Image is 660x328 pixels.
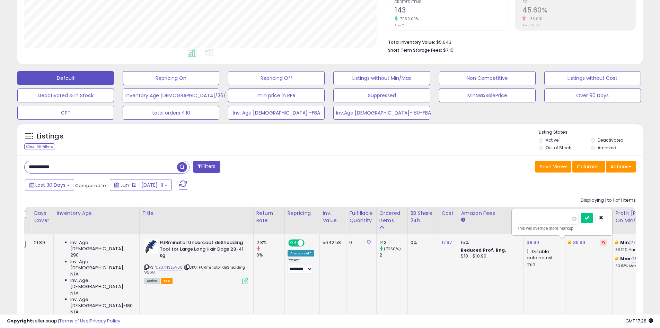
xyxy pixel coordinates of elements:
b: Reduced Prof. Rng. [461,247,506,253]
div: Repricing [288,210,317,217]
img: 31njepVkF6L._SL40_.jpg [144,239,158,253]
div: Preset: [288,258,315,274]
label: Active [546,137,558,143]
div: This will override store markup [517,225,607,232]
small: (7050%) [384,246,401,252]
div: 5642.58 [323,239,341,246]
button: Repricing Off [228,71,325,85]
button: Repricing On [123,71,219,85]
a: 39.99 [573,239,586,246]
b: Short Term Storage Fees: [388,47,442,53]
a: 38.99 [527,239,539,246]
span: N/A [70,290,79,296]
button: Inv. Age [DEMOGRAPHIC_DATA] -FBA [228,106,325,120]
span: $7.15 [443,47,454,53]
span: Jun-12 - [DATE]-11 [120,182,163,188]
strong: Copyright [7,318,32,324]
span: Inv. Age [DEMOGRAPHIC_DATA]: [70,239,134,252]
button: Over 90 Days [544,89,641,102]
button: CPT [17,106,114,120]
span: N/A [70,309,79,315]
b: Min: [620,239,631,246]
div: 0% [411,239,433,246]
button: Suppressed [333,89,430,102]
label: Out of Stock [546,145,571,151]
div: Return Rate [256,210,282,224]
button: Actions [606,161,636,173]
a: 28.68 [632,255,644,262]
div: 15% [461,239,518,246]
label: Archived [598,145,616,151]
div: Cost [442,210,455,217]
span: Columns [577,163,599,170]
span: Last 30 Days [35,182,65,188]
span: Compared to: [75,182,107,189]
button: Listings without Cost [544,71,641,85]
small: 7050.00% [398,16,419,22]
div: seller snap | | [7,318,120,325]
div: 21.89 [34,239,48,246]
span: Inv. Age [DEMOGRAPHIC_DATA]-180: [70,296,134,309]
button: MinMaxSalePrice [439,89,536,102]
b: Total Inventory Value: [388,39,435,45]
a: 27.24 [630,239,643,246]
button: Listings without Min/Max [333,71,430,85]
span: ON [289,240,298,246]
span: | SKU: FURminator deShedding 9268 [144,264,245,275]
button: Non Competitive [439,71,536,85]
span: Ordered Items [395,0,508,4]
div: 2 [379,252,407,258]
div: Inv. value [323,210,343,224]
b: FURminator Undercoat deShedding Tool for Large Long Hair Dogs 23-41 kg [160,239,244,261]
div: Amazon Fees [461,210,521,217]
div: Disable auto adjust min [527,247,560,268]
small: Prev: 2 [395,23,404,27]
a: B07NSL5V36 [158,264,183,270]
div: 2.8% [256,239,284,246]
button: Deactivated & In Stock [17,89,114,102]
div: ASIN: [144,239,248,283]
span: 290 [70,252,79,258]
h2: 143 [395,6,508,16]
button: min price in RPR [228,89,325,102]
span: All listings currently available for purchase on Amazon [144,278,160,284]
li: $5,643 [388,37,631,46]
button: Jun-12 - [DATE]-11 [110,179,172,191]
div: Clear All Filters [24,143,55,150]
div: 0% [256,252,284,258]
button: Columns [572,161,605,173]
h2: 45.60% [522,6,635,16]
div: Inventory Age [56,210,136,217]
span: Inv. Age [DEMOGRAPHIC_DATA]: [70,259,134,271]
div: BB Share 24h. [411,210,436,224]
small: -35.01% [526,16,543,22]
div: Fulfillable Quantity [349,210,373,224]
div: Title [142,210,250,217]
span: 2025-08-11 17:28 GMT [625,318,653,324]
span: ROI [522,0,635,4]
h5: Listings [37,132,63,141]
span: N/A [70,271,79,277]
p: Listing States: [539,129,643,136]
b: Max: [620,255,632,262]
small: Amazon Fees. [461,217,465,223]
a: 17.97 [442,239,452,246]
button: Save View [535,161,571,173]
button: Default [17,71,114,85]
button: Inventory Age [DEMOGRAPHIC_DATA]/26/ [123,89,219,102]
div: Days Cover [34,210,51,224]
span: FBA [161,278,173,284]
button: Inv.Age [DEMOGRAPHIC_DATA]-180-FBA [333,106,430,120]
div: $10 - $10.90 [461,253,518,259]
div: Amazon AI * [288,250,315,256]
a: Privacy Policy [90,318,120,324]
div: 143 [379,239,407,246]
div: 0 [349,239,371,246]
label: Deactivated [598,137,624,143]
div: Ordered Items [379,210,405,224]
span: OFF [303,240,314,246]
button: total orders < 10 [123,106,219,120]
a: Terms of Use [59,318,89,324]
button: Last 30 Days [25,179,74,191]
div: Displaying 1 to 1 of 1 items [581,197,636,204]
